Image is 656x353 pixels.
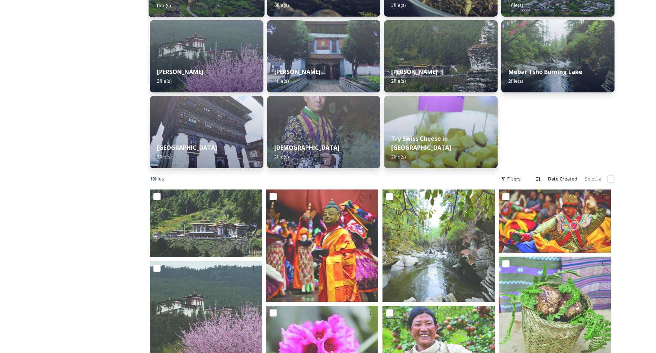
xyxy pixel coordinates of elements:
[585,175,604,182] span: Select all
[267,20,381,92] img: Jambay%2520Lhakhang.jpg
[501,20,615,92] img: mebar%2520tsho.jpg
[150,96,263,168] img: ogyen%2520choling%2520musuem.jpg
[274,2,289,8] span: 6 file(s)
[391,153,406,160] span: 2 file(s)
[508,68,582,76] strong: Mebar Tsho Burning Lake
[157,144,217,152] strong: [GEOGRAPHIC_DATA]
[384,20,498,92] img: dzogkhag%2520story%2520image-11.jpg
[274,78,289,84] span: 1 file(s)
[391,135,451,152] strong: Try Swiss Cheese in [GEOGRAPHIC_DATA]
[391,78,406,84] span: 2 file(s)
[499,189,611,253] img: Bumthang Festivals Teaser.jpg
[508,78,523,84] span: 2 file(s)
[545,172,581,186] div: Date Created
[391,2,406,8] span: 3 file(s)
[156,2,171,9] span: 1 file(s)
[508,2,523,8] span: 1 file(s)
[274,153,289,160] span: 2 file(s)
[497,172,524,186] div: Filters
[157,78,171,84] span: 2 file(s)
[266,189,378,302] img: Bumthang story image 6.jpg
[150,20,263,92] img: Jakar%2520Dzong%25201.jpg
[382,189,495,302] img: dzongkhag story image -4.jpg
[384,96,498,168] img: try%2520swiss%2520cheese1.jpg
[150,175,164,182] span: 19 file s
[267,96,381,168] img: tamzhing.jpg
[274,68,321,76] strong: [PERSON_NAME]
[157,68,204,76] strong: [PERSON_NAME]
[157,153,171,160] span: 2 file(s)
[274,144,340,152] strong: [DEMOGRAPHIC_DATA]
[391,68,438,76] strong: [PERSON_NAME]
[150,189,262,257] img: Bumthang Attractions header.jpg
